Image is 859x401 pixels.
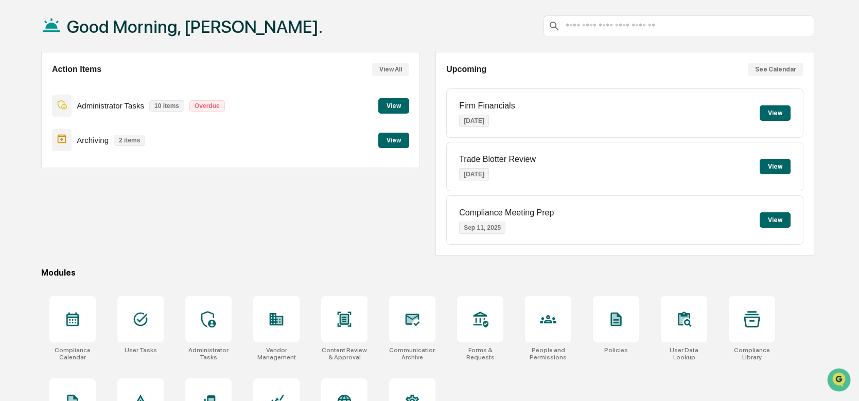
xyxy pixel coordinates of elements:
[6,144,69,163] a: 🔎Data Lookup
[826,367,854,395] iframe: Open customer support
[525,347,571,361] div: People and Permissions
[10,21,187,38] p: How can we help?
[67,16,323,37] h1: Good Morning, [PERSON_NAME].
[372,63,409,76] button: View All
[457,347,503,361] div: Forms & Requests
[459,101,515,111] p: Firm Financials
[114,135,145,146] p: 2 items
[77,101,144,110] p: Administrator Tasks
[10,130,19,138] div: 🖐️
[760,212,791,228] button: View
[604,347,628,354] div: Policies
[760,159,791,174] button: View
[748,63,803,76] button: See Calendar
[446,65,486,74] h2: Upcoming
[378,98,409,114] button: View
[149,100,184,112] p: 10 items
[459,168,489,180] p: [DATE]
[253,347,300,361] div: Vendor Management
[73,173,125,181] a: Powered byPylon
[175,81,187,94] button: Start new chat
[85,129,128,139] span: Attestations
[102,174,125,181] span: Pylon
[729,347,775,361] div: Compliance Library
[378,100,409,110] a: View
[459,155,536,164] p: Trade Blotter Review
[41,268,814,278] div: Modules
[760,105,791,121] button: View
[10,150,19,158] div: 🔎
[661,347,707,361] div: User Data Lookup
[125,347,157,354] div: User Tasks
[378,135,409,144] a: View
[35,78,169,88] div: Start new chat
[35,88,130,97] div: We're available if you need us!
[49,347,96,361] div: Compliance Calendar
[459,115,489,127] p: [DATE]
[52,65,101,74] h2: Action Items
[189,100,225,112] p: Overdue
[75,130,83,138] div: 🗄️
[21,149,65,159] span: Data Lookup
[459,208,554,217] p: Compliance Meeting Prep
[389,347,435,361] div: Communications Archive
[6,125,71,143] a: 🖐️Preclearance
[10,78,29,97] img: 1746055101610-c473b297-6a78-478c-a979-82029cc54cd1
[459,222,505,234] p: Sep 11, 2025
[321,347,367,361] div: Content Review & Approval
[21,129,66,139] span: Preclearance
[77,136,109,144] p: Archiving
[378,133,409,148] button: View
[185,347,232,361] div: Administrator Tasks
[71,125,132,143] a: 🗄️Attestations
